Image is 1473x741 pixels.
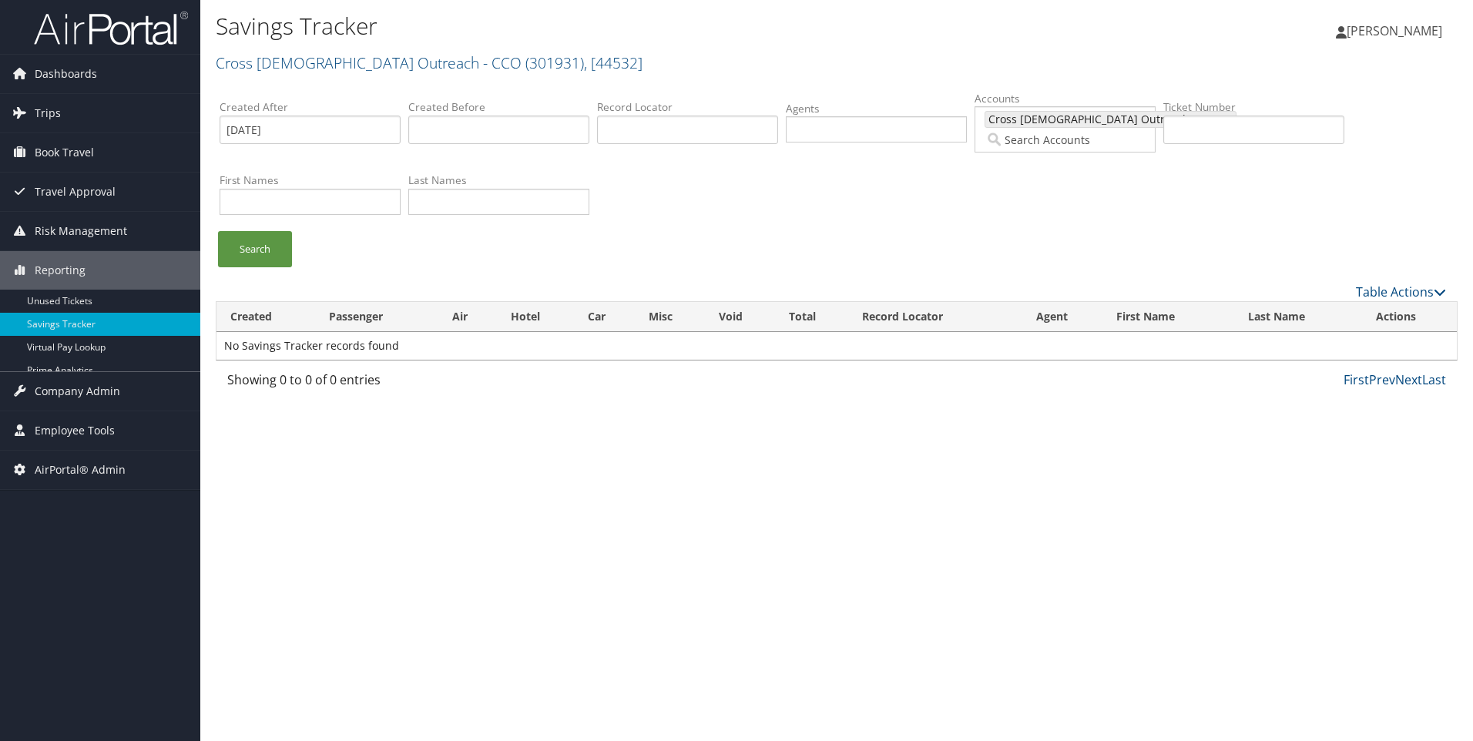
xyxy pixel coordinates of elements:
th: Void [705,302,775,332]
span: ( 301931 ) [525,52,584,73]
th: Passenger [315,302,438,332]
a: Search [218,231,292,267]
td: No Savings Tracker records found [216,332,1457,360]
a: Table Actions [1356,283,1446,300]
input: Search Accounts [985,132,1145,147]
img: airportal-logo.png [34,10,188,46]
h1: Savings Tracker [216,10,1044,42]
span: [PERSON_NAME] [1347,22,1442,39]
a: [PERSON_NAME] [1336,8,1458,54]
a: Cross [DEMOGRAPHIC_DATA] Outreach - CCO [216,52,643,73]
th: Record Locator: activate to sort column ascending [848,302,1022,332]
th: Actions [1362,302,1457,332]
label: Created Before [408,99,589,115]
th: Agent: activate to sort column ascending [1022,302,1102,332]
label: Created After [220,99,401,115]
span: Employee Tools [35,411,115,450]
th: Car [574,302,636,332]
span: , [ 44532 ] [584,52,643,73]
a: Next [1395,371,1422,388]
label: Agents [786,101,967,116]
th: First Name [1102,302,1233,332]
a: Prev [1369,371,1395,388]
span: Dashboards [35,55,97,93]
label: Last Names [408,173,589,188]
th: Total [775,302,849,332]
th: Air [438,302,497,332]
span: Cross [DEMOGRAPHIC_DATA] Outreach - CCO [985,112,1222,127]
label: Accounts [975,91,1156,106]
label: Ticket Number [1163,99,1344,115]
div: Showing 0 to 0 of 0 entries [227,370,515,397]
a: Last [1422,371,1446,388]
span: AirPortal® Admin [35,451,126,489]
th: Misc [635,302,705,332]
span: Book Travel [35,133,94,172]
span: Company Admin [35,372,120,411]
a: First [1344,371,1369,388]
span: Risk Management [35,212,127,250]
span: Trips [35,94,61,132]
span: Reporting [35,251,86,290]
label: First Names [220,173,401,188]
label: Record Locator [597,99,778,115]
th: Last Name [1234,302,1362,332]
span: Travel Approval [35,173,116,211]
th: Hotel [497,302,574,332]
th: Created: activate to sort column ascending [216,302,315,332]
